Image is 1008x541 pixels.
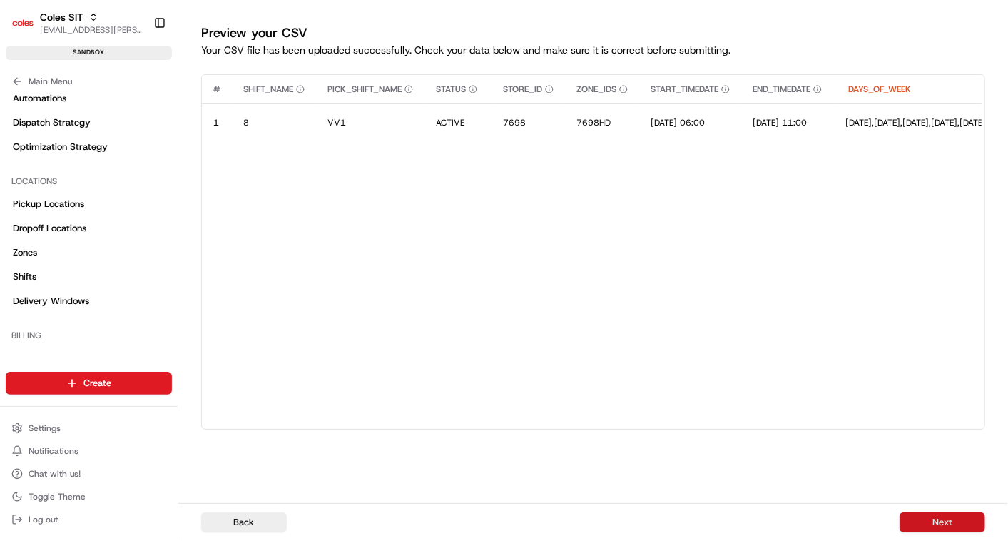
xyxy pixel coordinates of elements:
[29,468,81,480] span: Chat with us!
[576,117,628,128] button: Edit ZONE_IDS value
[29,491,86,502] span: Toggle Theme
[6,241,172,264] a: Zones
[201,23,985,43] h1: Preview your CSV
[11,11,34,34] img: Coles SIT
[6,46,172,60] div: sandbox
[243,140,260,157] button: Start new chat
[900,512,985,532] button: Next
[14,136,40,161] img: 1736555255976-a54dd68f-1ca7-489b-9aae-adbdc363a1c4
[6,372,172,395] button: Create
[29,445,78,457] span: Notifications
[436,117,464,128] span: ACTIVE
[753,117,823,128] button: Edit END_TIMEDATE value
[651,84,718,95] span: START_TIMEDATE
[327,117,346,128] span: VV1
[6,418,172,438] button: Settings
[6,87,172,110] a: Automations
[29,514,58,525] span: Log out
[13,198,84,211] span: Pickup Locations
[576,117,611,128] span: 7698HD
[49,136,234,150] div: Start new chat
[201,43,985,57] p: Your CSV file has been uploaded successfully. Check your data below and make sure it is correct b...
[6,193,172,216] a: Pickup Locations
[436,117,480,128] button: Edit STATUS value
[651,117,730,128] button: Edit START_TIMEDATE value
[243,117,249,128] span: 8
[845,117,1004,128] button: Edit DAYS_OF_WEEK value
[753,84,810,95] span: END_TIMEDATE
[6,71,172,91] button: Main Menu
[14,56,260,79] p: Welcome 👋
[6,487,172,507] button: Toggle Theme
[29,76,72,87] span: Main Menu
[6,266,172,288] a: Shifts
[503,117,554,128] button: Edit STORE_ID value
[651,117,705,128] span: [DATE] 06:00
[327,84,402,95] span: PICK_SHIFT_NAME
[13,295,89,308] span: Delivery Windows
[13,270,36,283] span: Shifts
[135,206,229,221] span: API Documentation
[243,84,293,95] span: SHIFT_NAME
[503,84,542,95] span: STORE_ID
[142,241,173,252] span: Pylon
[6,441,172,461] button: Notifications
[503,117,526,128] span: 7698
[101,241,173,252] a: Powered byPylon
[29,206,109,221] span: Knowledge Base
[14,208,26,219] div: 📗
[121,208,132,219] div: 💻
[6,464,172,484] button: Chat with us!
[83,377,111,390] span: Create
[6,510,172,530] button: Log out
[37,91,235,106] input: Clear
[201,512,287,532] button: Back
[115,201,235,226] a: 💻API Documentation
[40,24,142,36] button: [EMAIL_ADDRESS][PERSON_NAME][PERSON_NAME][DOMAIN_NAME]
[6,111,172,134] a: Dispatch Strategy
[576,84,616,95] span: ZONE_IDS
[213,117,220,128] div: 1
[40,10,83,24] button: Coles SIT
[13,116,91,129] span: Dispatch Strategy
[6,217,172,240] a: Dropoff Locations
[848,84,911,95] span: DAYS_OF_WEEK
[13,141,108,153] span: Optimization Strategy
[49,150,180,161] div: We're available if you need us!
[29,423,61,434] span: Settings
[9,201,115,226] a: 📗Knowledge Base
[6,6,148,40] button: Coles SITColes SIT[EMAIL_ADDRESS][PERSON_NAME][PERSON_NAME][DOMAIN_NAME]
[213,84,220,95] div: #
[845,117,988,128] span: [DATE],[DATE],[DATE],[DATE],[DATE],[DATE],[DATE]
[327,117,413,128] button: Edit PICK_SHIFT_NAME value
[6,290,172,313] a: Delivery Windows
[6,170,172,193] div: Locations
[13,92,66,105] span: Automations
[14,14,43,42] img: Nash
[6,136,172,158] a: Optimization Strategy
[753,117,807,128] span: [DATE] 11:00
[13,246,37,259] span: Zones
[13,222,86,235] span: Dropoff Locations
[6,324,172,347] div: Billing
[436,84,466,95] span: STATUS
[243,117,305,128] button: Edit SHIFT_NAME value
